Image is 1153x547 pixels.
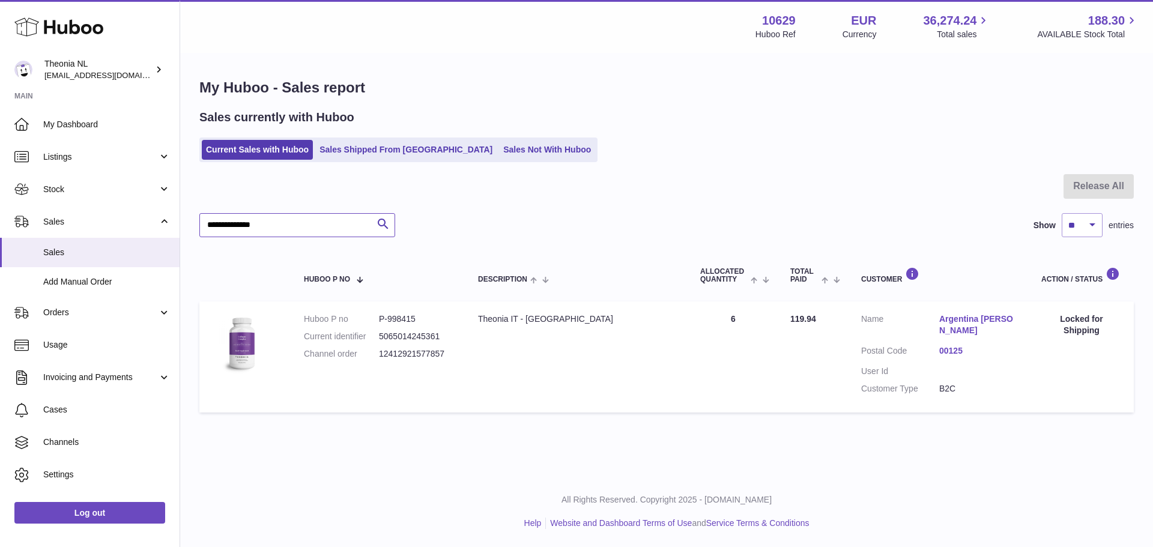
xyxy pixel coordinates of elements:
div: Action / Status [1041,267,1122,283]
div: Customer [861,267,1017,283]
span: Settings [43,469,171,480]
a: 00125 [939,345,1017,357]
div: Huboo Ref [755,29,796,40]
span: ALLOCATED Quantity [700,268,748,283]
a: Website and Dashboard Terms of Use [550,518,692,528]
span: My Dashboard [43,119,171,130]
dt: Customer Type [861,383,939,394]
span: 188.30 [1088,13,1125,29]
a: Argentina [PERSON_NAME] [939,313,1017,336]
a: Log out [14,502,165,524]
td: 6 [688,301,778,412]
dt: Huboo P no [304,313,379,325]
a: Help [524,518,542,528]
span: Orders [43,307,158,318]
dt: Postal Code [861,345,939,360]
span: Sales [43,216,158,228]
span: Total paid [790,268,819,283]
a: Sales Not With Huboo [499,140,595,160]
span: Cases [43,404,171,416]
span: Description [478,276,527,283]
div: Locked for Shipping [1041,313,1122,336]
label: Show [1033,220,1056,231]
span: Huboo P no [304,276,350,283]
dt: Channel order [304,348,379,360]
span: Total sales [937,29,990,40]
dd: 5065014245361 [379,331,454,342]
span: Usage [43,339,171,351]
p: All Rights Reserved. Copyright 2025 - [DOMAIN_NAME] [190,494,1143,506]
a: Current Sales with Huboo [202,140,313,160]
dt: Name [861,313,939,339]
span: Add Manual Order [43,276,171,288]
img: 106291725893008.jpg [211,313,271,373]
a: Sales Shipped From [GEOGRAPHIC_DATA] [315,140,497,160]
dt: User Id [861,366,939,377]
div: Theonia IT - [GEOGRAPHIC_DATA] [478,313,676,325]
span: 36,274.24 [923,13,976,29]
div: Currency [843,29,877,40]
h2: Sales currently with Huboo [199,109,354,125]
h1: My Huboo - Sales report [199,78,1134,97]
dd: 12412921577857 [379,348,454,360]
span: [EMAIL_ADDRESS][DOMAIN_NAME] [44,70,177,80]
a: 188.30 AVAILABLE Stock Total [1037,13,1139,40]
li: and [546,518,809,529]
div: Theonia NL [44,58,153,81]
span: Listings [43,151,158,163]
strong: 10629 [762,13,796,29]
span: Sales [43,247,171,258]
a: 36,274.24 Total sales [923,13,990,40]
strong: EUR [851,13,876,29]
span: entries [1109,220,1134,231]
dd: P-998415 [379,313,454,325]
dd: B2C [939,383,1017,394]
span: Stock [43,184,158,195]
dt: Current identifier [304,331,379,342]
a: Service Terms & Conditions [706,518,810,528]
span: 119.94 [790,314,816,324]
span: Channels [43,437,171,448]
img: info@wholesomegoods.eu [14,61,32,79]
span: Invoicing and Payments [43,372,158,383]
span: AVAILABLE Stock Total [1037,29,1139,40]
